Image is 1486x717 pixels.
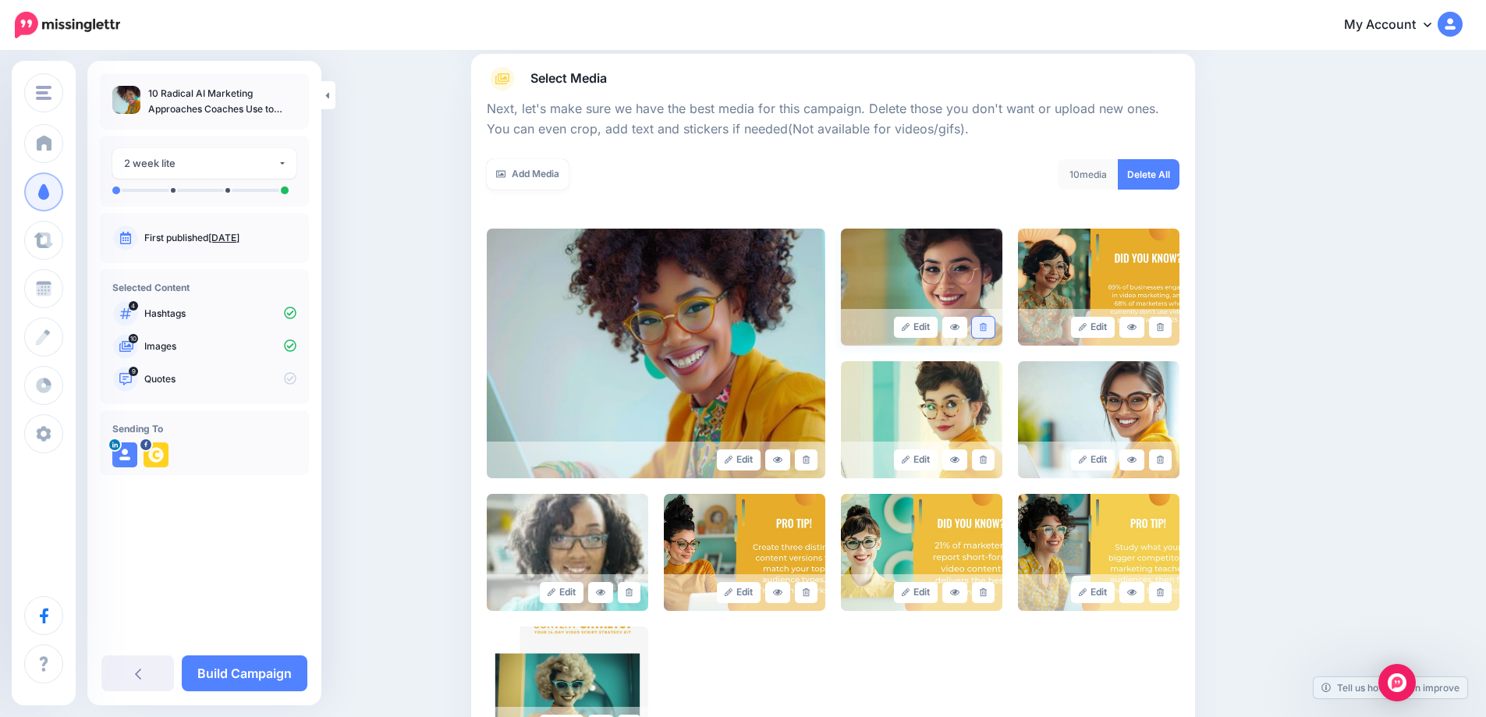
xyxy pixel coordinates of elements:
[1058,159,1119,190] div: media
[1118,159,1179,190] a: Delete All
[144,231,296,245] p: First published
[129,301,138,311] span: 4
[717,449,761,470] a: Edit
[112,423,296,435] h4: Sending To
[894,317,938,338] a: Edit
[894,449,938,470] a: Edit
[1018,361,1179,478] img: 42935ea548ad09b27ec98b22b49330eb_large.jpg
[112,148,296,179] button: 2 week lite
[144,442,168,467] img: 196676706_108571301444091_499029507392834038_n-bsa103351.png
[144,339,296,353] p: Images
[841,229,1002,346] img: 48342ba9ff69240f3d1574e599f125fd_large.jpg
[487,229,825,478] img: cbb94772451f8616a0379ef3dede4b0c_large.jpg
[1071,582,1115,603] a: Edit
[841,494,1002,611] img: 96396f663c1e9ae7726856e72e5ce614_large.jpg
[487,99,1179,140] p: Next, let's make sure we have the best media for this campaign. Delete those you don't want or up...
[1018,229,1179,346] img: 472fb236116ce62755849c775ed49e14_large.jpg
[148,86,296,117] p: 10 Radical AI Marketing Approaches Coaches Use to Stand Out
[1314,677,1467,698] a: Tell us how we can improve
[208,232,239,243] a: [DATE]
[15,12,120,38] img: Missinglettr
[894,582,938,603] a: Edit
[1328,6,1463,44] a: My Account
[129,367,138,376] span: 9
[717,582,761,603] a: Edit
[112,86,140,114] img: cbb94772451f8616a0379ef3dede4b0c_thumb.jpg
[144,307,296,321] p: Hashtags
[36,86,51,100] img: menu.png
[1378,664,1416,701] div: Open Intercom Messenger
[1069,169,1080,180] span: 10
[487,159,569,190] a: Add Media
[841,361,1002,478] img: 036e40e3ff2a54f85c263751c32ece3d_large.jpg
[144,372,296,386] p: Quotes
[530,68,607,89] span: Select Media
[124,154,278,172] div: 2 week lite
[112,442,137,467] img: user_default_image.png
[540,582,584,603] a: Edit
[129,334,138,343] span: 10
[112,282,296,293] h4: Selected Content
[1071,449,1115,470] a: Edit
[1071,317,1115,338] a: Edit
[664,494,825,611] img: d4f458822f7c79fa76878327073ef940_large.jpg
[487,66,1179,91] a: Select Media
[487,494,648,611] img: f5adcdae5928800ada4bcaf918f1296f_large.jpg
[1018,494,1179,611] img: 28fd34e511b8073e43aa6d7258fcd798_large.jpg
